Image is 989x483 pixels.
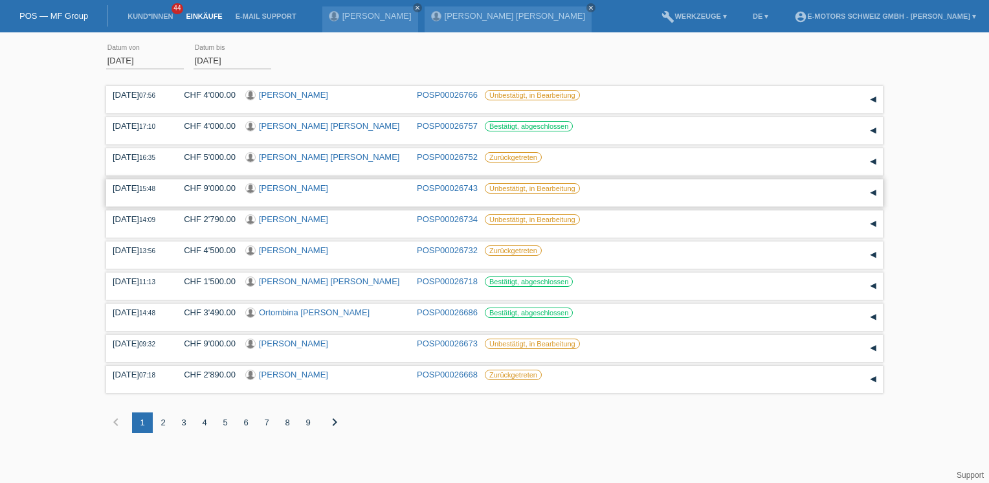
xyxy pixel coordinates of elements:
div: CHF 4'000.00 [174,121,236,131]
a: [PERSON_NAME] [PERSON_NAME] [259,152,399,162]
a: buildWerkzeuge ▾ [655,12,733,20]
div: [DATE] [113,183,164,193]
span: 44 [172,3,183,14]
span: 07:18 [139,372,155,379]
a: [PERSON_NAME] [259,339,328,348]
span: 13:56 [139,247,155,254]
span: 17:10 [139,123,155,130]
div: CHF 4'000.00 [174,90,236,100]
a: close [586,3,595,12]
div: auf-/zuklappen [863,276,883,296]
a: [PERSON_NAME] [342,11,412,21]
a: [PERSON_NAME] [PERSON_NAME] [445,11,585,21]
i: close [588,5,594,11]
a: [PERSON_NAME] [PERSON_NAME] [259,121,399,131]
i: account_circle [794,10,807,23]
a: [PERSON_NAME] [259,90,328,100]
a: E-Mail Support [229,12,303,20]
label: Zurückgetreten [485,152,542,163]
div: [DATE] [113,370,164,379]
div: 8 [277,412,298,433]
span: 15:48 [139,185,155,192]
div: auf-/zuklappen [863,214,883,234]
i: build [661,10,674,23]
i: close [414,5,421,11]
div: 1 [132,412,153,433]
div: CHF 9'000.00 [174,339,236,348]
div: [DATE] [113,339,164,348]
label: Unbestätigt, in Bearbeitung [485,183,580,194]
div: CHF 5'000.00 [174,152,236,162]
div: [DATE] [113,152,164,162]
a: POSP00026686 [417,308,478,317]
label: Bestätigt, abgeschlossen [485,308,573,318]
a: POSP00026668 [417,370,478,379]
a: POS — MF Group [19,11,88,21]
div: 9 [298,412,318,433]
label: Unbestätigt, in Bearbeitung [485,90,580,100]
label: Zurückgetreten [485,370,542,380]
div: auf-/zuklappen [863,90,883,109]
a: [PERSON_NAME] [259,183,328,193]
label: Unbestätigt, in Bearbeitung [485,214,580,225]
a: [PERSON_NAME] [259,214,328,224]
a: [PERSON_NAME] [259,245,328,255]
a: POSP00026734 [417,214,478,224]
label: Bestätigt, abgeschlossen [485,276,573,287]
span: 16:35 [139,154,155,161]
div: 5 [215,412,236,433]
i: chevron_left [108,414,124,430]
label: Unbestätigt, in Bearbeitung [485,339,580,349]
span: 07:56 [139,92,155,99]
a: [PERSON_NAME] [PERSON_NAME] [259,276,399,286]
a: DE ▾ [746,12,775,20]
div: CHF 4'500.00 [174,245,236,255]
div: 6 [236,412,256,433]
div: [DATE] [113,90,164,100]
div: CHF 2'790.00 [174,214,236,224]
a: POSP00026718 [417,276,478,286]
div: 2 [153,412,173,433]
span: 11:13 [139,278,155,286]
a: Support [957,471,984,480]
a: [PERSON_NAME] [259,370,328,379]
div: [DATE] [113,121,164,131]
div: auf-/zuklappen [863,121,883,140]
a: POSP00026673 [417,339,478,348]
div: 7 [256,412,277,433]
a: POSP00026732 [417,245,478,255]
div: [DATE] [113,308,164,317]
div: auf-/zuklappen [863,370,883,389]
a: Kund*innen [121,12,179,20]
a: Ortombina [PERSON_NAME] [259,308,370,317]
div: auf-/zuklappen [863,183,883,203]
div: auf-/zuklappen [863,339,883,358]
div: [DATE] [113,276,164,286]
div: 3 [173,412,194,433]
div: [DATE] [113,245,164,255]
i: chevron_right [327,414,342,430]
div: [DATE] [113,214,164,224]
a: POSP00026752 [417,152,478,162]
div: auf-/zuklappen [863,308,883,327]
div: CHF 9'000.00 [174,183,236,193]
div: auf-/zuklappen [863,245,883,265]
a: POSP00026766 [417,90,478,100]
div: CHF 2'890.00 [174,370,236,379]
span: 09:32 [139,341,155,348]
label: Bestätigt, abgeschlossen [485,121,573,131]
span: 14:48 [139,309,155,317]
div: 4 [194,412,215,433]
span: 14:09 [139,216,155,223]
a: account_circleE-Motors Schweiz GmbH - [PERSON_NAME] ▾ [788,12,983,20]
div: CHF 3'490.00 [174,308,236,317]
label: Zurückgetreten [485,245,542,256]
a: close [413,3,422,12]
a: Einkäufe [179,12,228,20]
div: auf-/zuklappen [863,152,883,172]
div: CHF 1'500.00 [174,276,236,286]
a: POSP00026757 [417,121,478,131]
a: POSP00026743 [417,183,478,193]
